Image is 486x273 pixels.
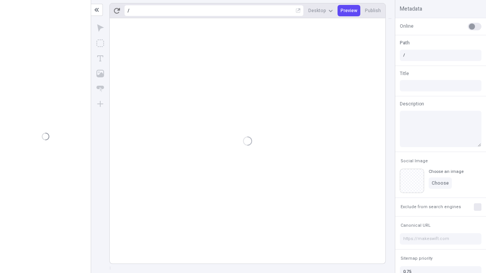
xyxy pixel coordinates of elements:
span: Path [400,39,410,46]
span: Social Image [401,158,428,164]
button: Choose [429,177,452,189]
span: Desktop [308,8,326,14]
div: / [128,8,129,14]
span: Title [400,70,409,77]
span: Sitemap priority [401,256,432,261]
button: Box [93,36,107,50]
span: Preview [341,8,357,14]
button: Preview [338,5,360,16]
button: Text [93,52,107,65]
button: Image [93,67,107,80]
span: Exclude from search engines [401,204,461,210]
button: Publish [362,5,384,16]
span: Choose [432,180,449,186]
input: https://makeswift.com [400,233,481,245]
div: Choose an image [429,169,464,174]
span: Publish [365,8,381,14]
button: Desktop [305,5,336,16]
button: Canonical URL [399,221,432,230]
button: Sitemap priority [399,254,434,263]
button: Exclude from search engines [399,202,462,212]
span: Description [400,100,424,107]
span: Canonical URL [401,223,431,228]
button: Button [93,82,107,96]
span: Online [400,23,413,30]
button: Social Image [399,157,429,166]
